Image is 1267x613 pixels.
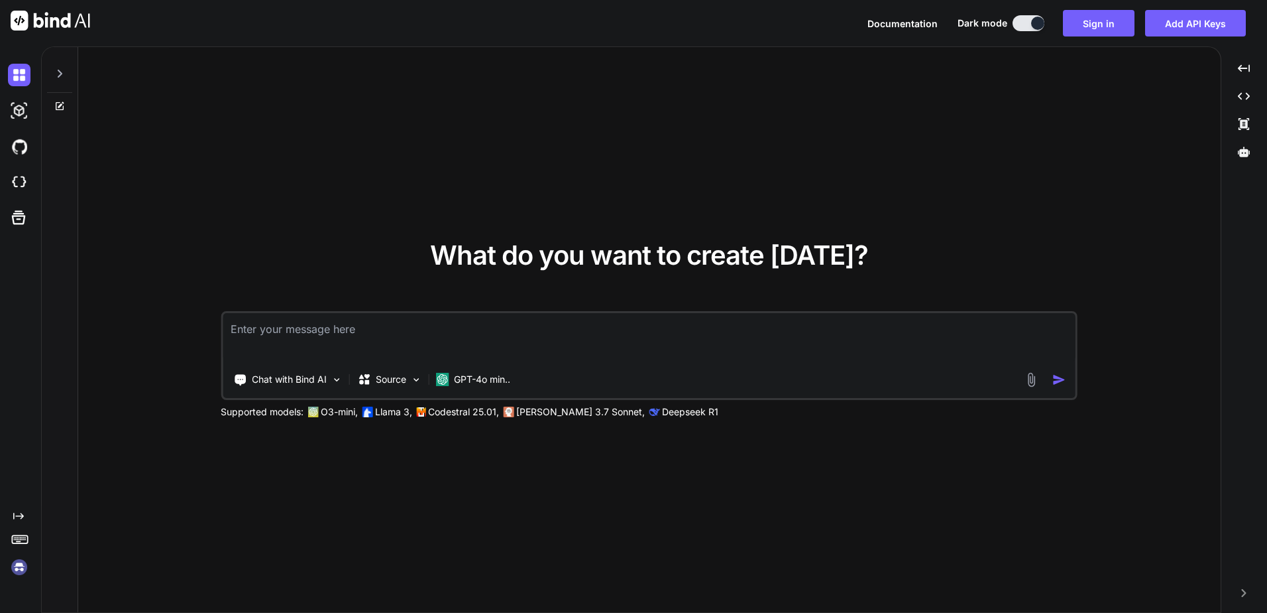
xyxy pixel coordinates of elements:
[516,405,645,419] p: [PERSON_NAME] 3.7 Sonnet,
[11,11,90,31] img: Bind AI
[331,374,342,385] img: Pick Tools
[362,407,372,417] img: Llama2
[8,171,30,194] img: cloudideIcon
[416,407,425,417] img: Mistral-AI
[435,373,449,386] img: GPT-4o mini
[8,556,30,579] img: signin
[1063,10,1134,36] button: Sign in
[221,405,303,419] p: Supported models:
[430,239,868,271] span: What do you want to create [DATE]?
[376,373,406,386] p: Source
[8,135,30,158] img: githubDark
[375,405,412,419] p: Llama 3,
[958,17,1007,30] span: Dark mode
[867,18,938,29] span: Documentation
[8,64,30,86] img: darkChat
[307,407,318,417] img: GPT-4
[649,407,659,417] img: claude
[867,17,938,31] button: Documentation
[454,373,510,386] p: GPT-4o min..
[1052,373,1066,387] img: icon
[252,373,327,386] p: Chat with Bind AI
[503,407,514,417] img: claude
[410,374,421,385] img: Pick Models
[1145,10,1246,36] button: Add API Keys
[321,405,358,419] p: O3-mini,
[1024,372,1039,387] img: attachment
[8,100,30,122] img: darkAi-studio
[428,405,499,419] p: Codestral 25.01,
[662,405,718,419] p: Deepseek R1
